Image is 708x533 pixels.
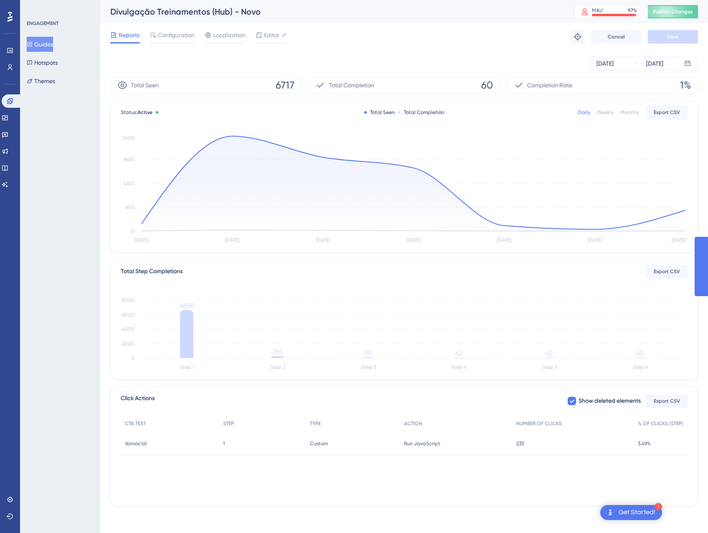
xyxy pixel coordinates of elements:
div: MAU [592,7,603,14]
div: ENGAGEMENT [27,20,58,27]
tspan: 0 [131,355,134,361]
span: Save [667,33,679,40]
tspan: 6000 [122,312,134,318]
span: Custom [310,440,328,447]
tspan: Step 5 [542,364,557,370]
tspan: 98 [365,349,372,357]
span: Export CSV [654,268,680,275]
span: 6717 [276,79,294,92]
tspan: 8000 [122,297,134,303]
div: Daily [578,109,590,116]
span: TYPE [310,420,321,427]
tspan: [DATE] [134,237,149,243]
span: 3.49% [638,440,651,447]
span: Total Seen [131,80,159,90]
span: Localization [213,30,246,40]
div: 1 [655,503,662,510]
span: 1% [680,79,691,92]
span: Cancel [608,33,625,40]
span: Show deleted elements [579,396,641,406]
tspan: 0 [131,228,134,234]
div: [DATE] [646,58,663,69]
span: Export CSV [654,109,680,116]
tspan: [DATE] [225,237,239,243]
span: Export CSV [654,398,680,404]
div: Weekly [597,109,614,116]
div: Divulgação Treinamentos (Hub) - Novo [110,6,553,18]
button: Export CSV [646,106,688,119]
tspan: Step 3 [361,364,376,370]
button: Export CSV [646,265,688,278]
span: 233 [516,440,524,447]
tspan: 4000 [122,326,134,332]
button: Cancel [591,30,641,43]
tspan: [DATE] [588,237,602,243]
span: Click Actions [121,393,155,409]
div: [DATE] [596,58,614,69]
tspan: Step 1 [180,364,194,370]
button: Guides [27,37,53,52]
span: NUMBER OF CLICKS [516,420,562,427]
tspan: 60 [636,349,644,357]
span: STEP [223,420,234,427]
span: ACTION [404,420,422,427]
tspan: Step 6 [633,364,648,370]
div: Monthly [620,109,639,116]
span: Vamos lá! [125,440,147,447]
span: Completion Rate [527,80,572,90]
span: Run JavaScript [404,440,440,447]
tspan: [DATE] [316,237,330,243]
span: Publish Changes [653,8,693,15]
span: Total Completion [329,80,374,90]
span: % OF CLICKS (STEP) [638,420,683,427]
div: Get Started! [619,508,655,517]
tspan: Step 4 [451,364,467,370]
span: Active [137,109,152,115]
iframe: UserGuiding AI Assistant Launcher [673,500,698,525]
tspan: [DATE] [406,237,421,243]
tspan: [DATE] [672,237,686,243]
span: CTA TEXT [125,420,146,427]
div: Total Seen [364,109,395,116]
span: Editor [264,30,279,40]
tspan: 2000 [122,341,134,347]
tspan: 62 [455,349,462,357]
span: Reports [119,30,140,40]
tspan: 1800 [123,157,134,162]
span: Configuration [158,30,195,40]
div: 97 % [628,7,637,14]
span: Status: [121,109,152,116]
button: Export CSV [646,394,688,408]
div: Open Get Started! checklist, remaining modules: 1 [600,505,662,520]
tspan: 2400 [122,135,134,141]
button: Publish Changes [648,5,698,18]
tspan: Step 2 [270,364,285,370]
button: Hotspots [27,55,58,70]
tspan: 6668 [180,302,194,310]
tspan: 1200 [124,180,134,186]
div: Total Completion [398,109,444,116]
div: Total Step Completions [121,266,183,277]
tspan: 62 [546,349,553,357]
tspan: 600 [125,204,134,210]
tspan: [DATE] [497,237,511,243]
tspan: 265 [272,348,283,355]
span: 60 [481,79,493,92]
button: Save [648,30,698,43]
button: Themes [27,74,55,89]
span: 1 [223,440,225,447]
img: launcher-image-alternative-text [605,508,615,518]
